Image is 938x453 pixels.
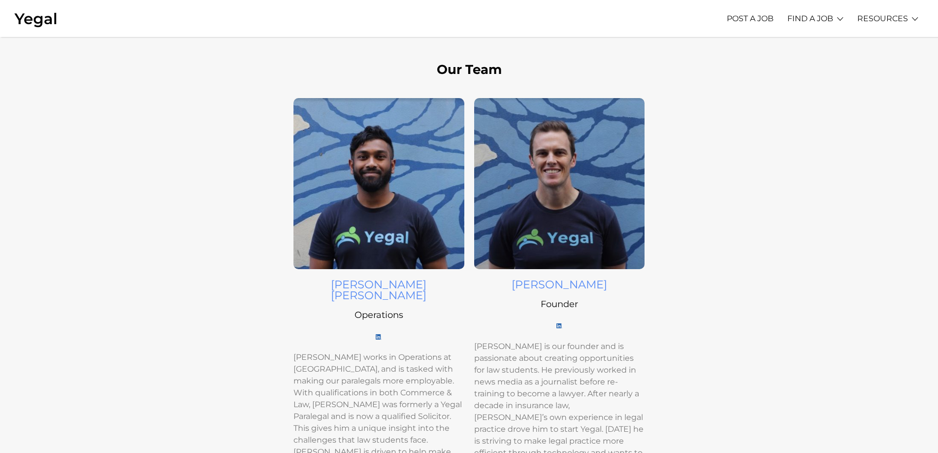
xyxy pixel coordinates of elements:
img: Michael Profile [474,98,645,269]
a: RESOURCES [857,5,908,32]
a: FIND A JOB [787,5,833,32]
h2: Our Team [198,63,740,76]
a: POST A JOB [727,5,774,32]
img: LI-In-Bug [556,323,562,328]
img: LI-In-Bug [376,334,382,339]
h5: Operations [293,311,464,319]
img: Swaroop profile [293,98,464,269]
h4: [PERSON_NAME] [PERSON_NAME] [293,279,464,301]
h5: Founder [474,300,645,309]
h4: [PERSON_NAME] [474,279,645,290]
